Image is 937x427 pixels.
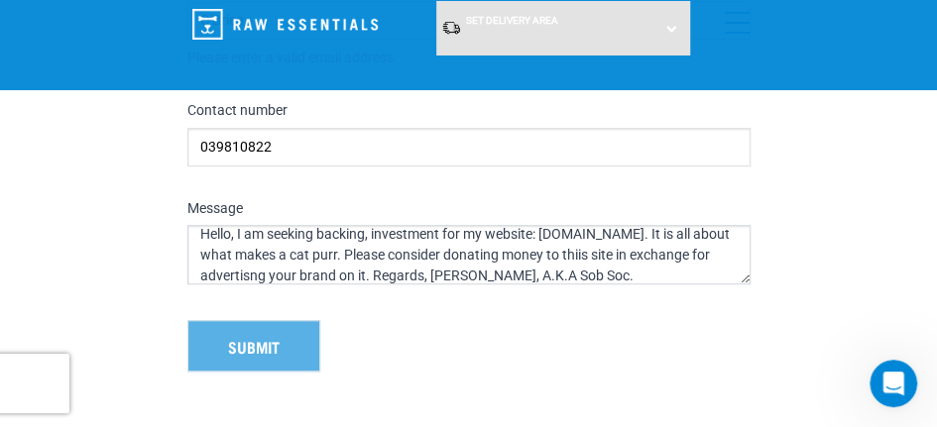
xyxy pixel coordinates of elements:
img: Raw Essentials Logo [192,9,378,40]
label: Contact number [187,102,751,120]
img: van-moving.png [441,20,461,36]
span: Set Delivery Area [466,15,558,26]
label: Message [187,200,751,218]
iframe: Intercom live chat [870,360,917,407]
